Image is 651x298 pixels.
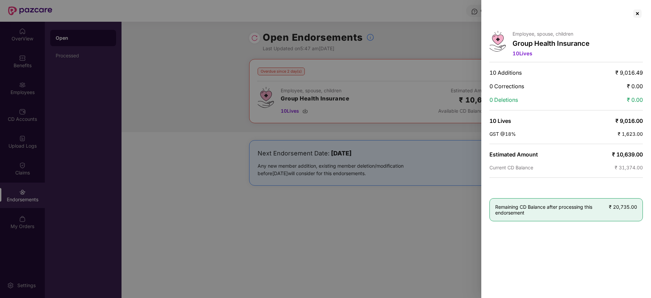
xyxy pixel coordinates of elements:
[489,151,538,158] span: Estimated Amount
[489,117,511,124] span: 10 Lives
[489,131,516,137] span: GST @18%
[618,131,643,137] span: ₹ 1,623.00
[627,83,643,90] span: ₹ 0.00
[615,165,643,170] span: ₹ 31,374.00
[513,31,590,37] p: Employee, spouse, children
[513,50,532,57] span: 10 Lives
[609,204,637,210] span: ₹ 20,735.00
[612,151,643,158] span: ₹ 10,639.00
[615,69,643,76] span: ₹ 9,016.49
[513,39,590,48] p: Group Health Insurance
[615,117,643,124] span: ₹ 9,016.00
[495,204,609,216] span: Remaining CD Balance after processing this endorsement
[489,69,522,76] span: 10 Additions
[489,165,533,170] span: Current CD Balance
[489,83,524,90] span: 0 Corrections
[489,31,506,52] img: svg+xml;base64,PHN2ZyB4bWxucz0iaHR0cDovL3d3dy53My5vcmcvMjAwMC9zdmciIHdpZHRoPSI0Ny43MTQiIGhlaWdodD...
[489,96,518,103] span: 0 Deletions
[627,96,643,103] span: ₹ 0.00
